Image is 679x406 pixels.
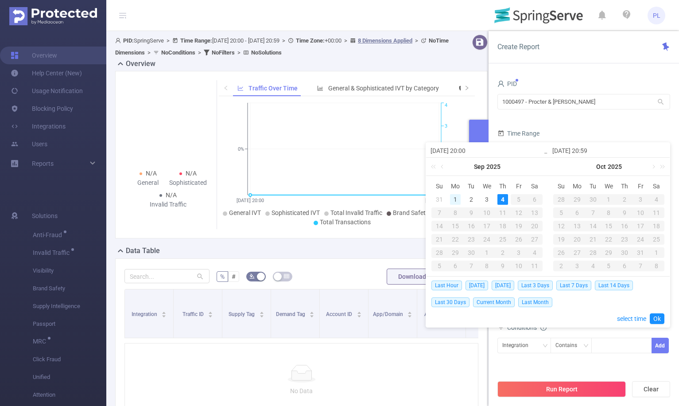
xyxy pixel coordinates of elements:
div: Contains [555,338,583,353]
td: October 10, 2025 [632,206,648,219]
span: Attention [33,386,106,404]
div: 21 [431,234,447,245]
b: Time Zone: [296,37,325,44]
td: October 8, 2025 [601,206,617,219]
th: Sun [553,180,569,193]
div: 17 [632,221,648,231]
td: October 3, 2025 [632,193,648,206]
a: 2025 [485,158,501,176]
th: Wed [479,180,495,193]
div: 25 [495,234,511,245]
td: October 1, 2025 [601,193,617,206]
div: 2 [617,194,632,205]
div: 23 [463,234,479,245]
span: [DATE] [492,281,514,290]
div: 11 [527,261,543,271]
span: [DATE] [466,281,488,290]
div: 30 [463,247,479,258]
div: 7 [463,261,479,271]
div: 3 [632,194,648,205]
td: September 5, 2025 [511,193,527,206]
div: 5 [601,261,617,271]
td: October 27, 2025 [569,246,585,259]
td: October 4, 2025 [527,246,543,259]
td: September 11, 2025 [495,206,511,219]
a: Overview [11,47,57,64]
span: N/A [186,170,197,177]
div: 4 [585,261,601,271]
div: 11 [648,207,664,218]
th: Fri [511,180,527,193]
div: 18 [648,221,664,231]
span: > [164,37,172,44]
span: Brand Safety [33,280,106,297]
div: 18 [495,221,511,231]
td: September 29, 2025 [447,246,463,259]
div: 29 [447,247,463,258]
td: September 28, 2025 [553,193,569,206]
div: 14 [431,221,447,231]
div: 30 [617,247,632,258]
b: No Solutions [251,49,282,56]
span: Last 7 Days [556,281,591,290]
td: November 6, 2025 [617,259,632,273]
i: icon: caret-up [208,310,213,313]
i: icon: down [543,343,548,349]
span: MRC [33,338,49,344]
div: 16 [463,221,479,231]
span: > [341,37,350,44]
a: Blocking Policy [11,100,73,117]
span: SpringServe [DATE] 20:00 - [DATE] 20:59 +00:00 [115,37,449,56]
td: September 9, 2025 [463,206,479,219]
span: Th [617,182,632,190]
div: 5 [511,194,527,205]
td: September 27, 2025 [527,233,543,246]
td: October 24, 2025 [632,233,648,246]
td: October 29, 2025 [601,246,617,259]
a: Next month (PageDown) [649,158,657,176]
div: Sophisticated [168,178,208,187]
span: Last 30 Days [431,297,469,307]
div: 6 [527,194,543,205]
a: Usage Notification [11,82,83,100]
i: icon: right [464,85,469,90]
td: November 3, 2025 [569,259,585,273]
td: October 9, 2025 [495,259,511,273]
div: 7 [431,207,447,218]
td: October 17, 2025 [632,219,648,233]
div: 2 [553,261,569,271]
a: Ok [650,313,664,324]
td: November 5, 2025 [601,259,617,273]
div: 25 [648,234,664,245]
td: October 12, 2025 [553,219,569,233]
th: Thu [495,180,511,193]
h2: Data Table [126,246,160,256]
td: September 8, 2025 [447,206,463,219]
i: icon: bg-colors [249,273,255,279]
div: 22 [601,234,617,245]
input: Search... [124,269,210,283]
td: September 18, 2025 [495,219,511,233]
td: September 16, 2025 [463,219,479,233]
div: 17 [479,221,495,231]
td: October 6, 2025 [569,206,585,219]
div: Sort [208,310,213,316]
div: 28 [553,194,569,205]
td: September 3, 2025 [479,193,495,206]
td: September 10, 2025 [479,206,495,219]
th: Mon [569,180,585,193]
div: 6 [447,261,463,271]
div: 10 [632,207,648,218]
span: Su [431,182,447,190]
td: October 26, 2025 [553,246,569,259]
i: icon: caret-up [162,310,167,313]
td: September 22, 2025 [447,233,463,246]
td: September 7, 2025 [431,206,447,219]
td: September 14, 2025 [431,219,447,233]
a: Users [11,135,47,153]
b: No Conditions [161,49,195,56]
span: Sophisticated IVT [272,209,320,216]
span: Traffic Over Time [248,85,298,92]
div: 19 [511,221,527,231]
div: 4 [497,194,508,205]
